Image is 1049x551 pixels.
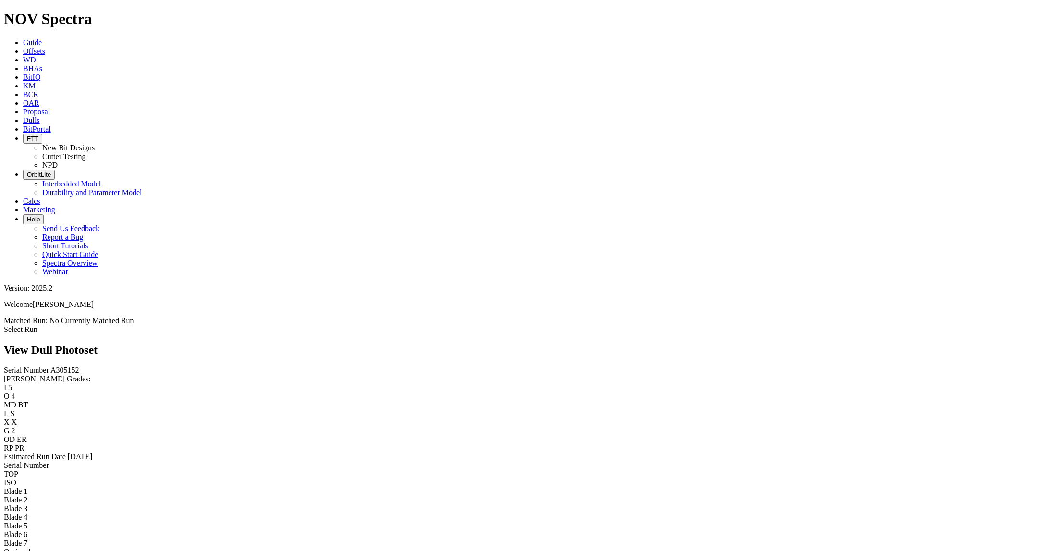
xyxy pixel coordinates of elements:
a: BHAs [23,64,42,73]
a: BitPortal [23,125,51,133]
a: Durability and Parameter Model [42,188,142,196]
span: Serial Number [4,461,49,469]
label: I [4,383,6,392]
button: OrbitLite [23,170,55,180]
label: OD [4,435,15,443]
a: BitIQ [23,73,40,81]
a: Report a Bug [42,233,83,241]
span: Matched Run: [4,317,48,325]
span: 4 [12,392,15,400]
a: Short Tutorials [42,242,88,250]
label: G [4,427,10,435]
button: FTT [23,134,42,144]
a: Proposal [23,108,50,116]
span: [DATE] [68,453,93,461]
label: RP [4,444,13,452]
a: Send Us Feedback [42,224,99,233]
div: Version: 2025.2 [4,284,1045,293]
span: No Currently Matched Run [49,317,134,325]
a: Webinar [42,268,68,276]
label: Estimated Run Date [4,453,66,461]
button: Help [23,214,44,224]
a: Guide [23,38,42,47]
a: Select Run [4,325,37,333]
a: NPD [42,161,58,169]
a: Offsets [23,47,45,55]
span: 2 [12,427,15,435]
a: BCR [23,90,38,98]
label: Serial Number [4,366,49,374]
span: Blade 2 [4,496,27,504]
a: New Bit Designs [42,144,95,152]
span: ER [17,435,26,443]
span: A305152 [50,366,79,374]
label: O [4,392,10,400]
span: Blade 1 [4,487,27,495]
span: X [12,418,17,426]
a: Spectra Overview [42,259,98,267]
a: Dulls [23,116,40,124]
span: S [10,409,14,417]
span: Blade 4 [4,513,27,521]
label: X [4,418,10,426]
h2: View Dull Photoset [4,343,1045,356]
a: KM [23,82,36,90]
a: OAR [23,99,39,107]
span: [PERSON_NAME] [33,300,94,308]
h1: NOV Spectra [4,10,1045,28]
span: Blade 6 [4,530,27,539]
span: Blade 3 [4,504,27,513]
span: BT [18,401,28,409]
span: FTT [27,135,38,142]
a: Calcs [23,197,40,205]
div: [PERSON_NAME] Grades: [4,375,1045,383]
a: Interbedded Model [42,180,101,188]
label: L [4,409,8,417]
span: OrbitLite [27,171,51,178]
span: ISO [4,478,16,487]
span: 5 [8,383,12,392]
a: Quick Start Guide [42,250,98,258]
p: Welcome [4,300,1045,309]
span: Help [27,216,40,223]
span: Blade 5 [4,522,27,530]
span: TOP [4,470,18,478]
label: MD [4,401,16,409]
a: Marketing [23,206,55,214]
a: Cutter Testing [42,152,86,160]
a: WD [23,56,36,64]
span: Blade 7 [4,539,27,547]
span: PR [15,444,24,452]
